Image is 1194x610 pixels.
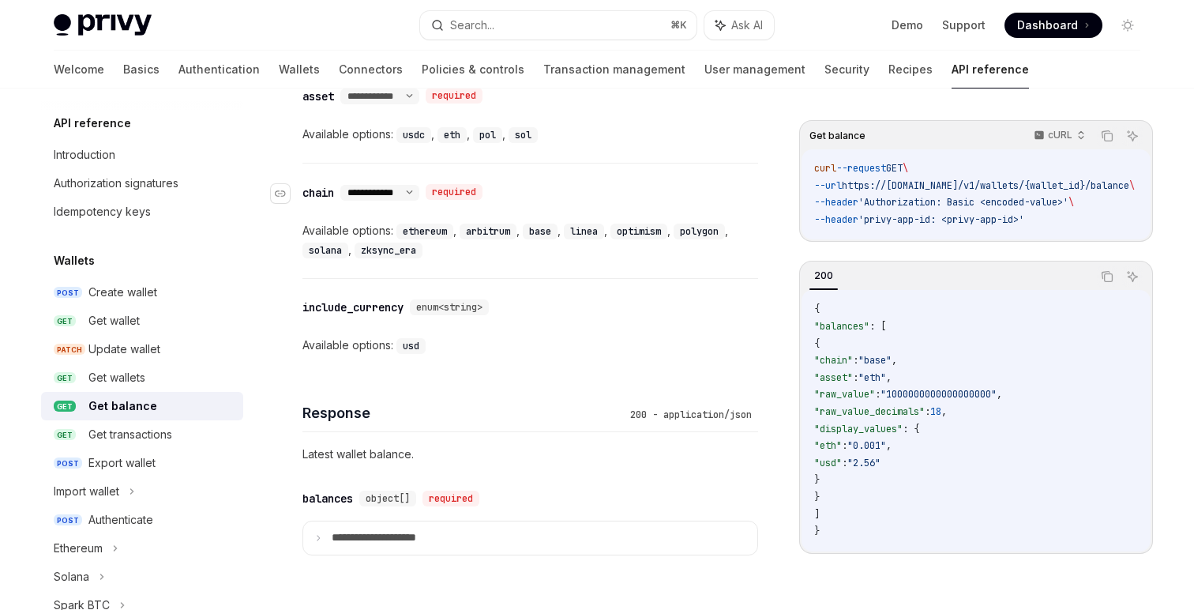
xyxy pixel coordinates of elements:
[41,449,243,477] a: POSTExport wallet
[88,340,160,359] div: Update wallet
[842,457,847,469] span: :
[422,491,479,506] div: required
[302,402,624,424] h4: Response
[523,224,558,239] code: base
[509,127,538,143] code: sol
[674,221,731,240] div: ,
[473,125,509,144] div: ,
[302,185,334,201] div: chain
[610,224,667,239] code: optimism
[41,392,243,420] a: GETGet balance
[814,337,820,350] span: {
[302,299,404,315] div: include_currency
[420,11,696,40] button: Search...⌘K
[54,482,119,501] div: Import wallet
[814,508,820,521] span: ]
[670,19,687,32] span: ⌘ K
[704,51,805,88] a: User management
[858,371,886,384] span: "eth"
[396,125,437,144] div: ,
[1017,17,1078,33] span: Dashboard
[892,354,897,367] span: ,
[624,407,758,423] div: 200 - application/json
[437,125,473,144] div: ,
[809,266,838,285] div: 200
[396,224,453,239] code: ethereum
[54,567,89,586] div: Solana
[54,202,151,221] div: Idempotency keys
[54,287,82,299] span: POST
[302,125,758,144] div: Available options:
[869,320,886,333] span: : [
[836,162,886,175] span: --request
[460,221,523,240] div: ,
[814,388,875,401] span: "raw_value"
[54,457,82,469] span: POST
[88,283,157,302] div: Create wallet
[88,311,140,330] div: Get wallet
[302,240,355,259] div: ,
[88,425,172,444] div: Get transactions
[842,179,1129,192] span: https://[DOMAIN_NAME]/v1/wallets/{wallet_id}/balance
[88,397,157,416] div: Get balance
[853,354,858,367] span: :
[1097,126,1117,146] button: Copy the contents from the code block
[997,388,1002,401] span: ,
[814,196,858,209] span: --header
[814,405,925,418] span: "raw_value_decimals"
[875,388,880,401] span: :
[302,336,758,355] div: Available options:
[54,174,178,193] div: Authorization signatures
[892,17,923,33] a: Demo
[814,371,853,384] span: "asset"
[41,141,243,169] a: Introduction
[41,169,243,198] a: Authorization signatures
[888,51,933,88] a: Recipes
[416,301,482,314] span: enum<string>
[886,371,892,384] span: ,
[54,114,131,133] h5: API reference
[814,354,853,367] span: "chain"
[302,243,348,258] code: solana
[396,338,426,354] code: usd
[930,405,941,418] span: 18
[88,510,153,529] div: Authenticate
[880,388,997,401] span: "1000000000000000000"
[302,221,758,259] div: Available options:
[564,221,610,240] div: ,
[814,473,820,486] span: }
[941,405,947,418] span: ,
[847,439,886,452] span: "0.001"
[450,16,494,35] div: Search...
[814,213,858,226] span: --header
[41,198,243,226] a: Idempotency keys
[814,439,842,452] span: "eth"
[731,17,763,33] span: Ask AI
[814,303,820,315] span: {
[1115,13,1140,38] button: Toggle dark mode
[1004,13,1102,38] a: Dashboard
[41,278,243,307] a: POSTCreate wallet
[858,354,892,367] span: "base"
[54,251,95,270] h5: Wallets
[903,162,908,175] span: \
[842,439,847,452] span: :
[847,457,880,469] span: "2.56"
[302,88,334,104] div: asset
[41,363,243,392] a: GETGet wallets
[1122,266,1143,287] button: Ask AI
[814,162,836,175] span: curl
[523,221,564,240] div: ,
[178,51,260,88] a: Authentication
[123,51,160,88] a: Basics
[54,401,76,412] span: GET
[1025,122,1092,149] button: cURL
[858,196,1068,209] span: 'Authorization: Basic <encoded-value>'
[355,243,422,258] code: zksync_era
[54,429,76,441] span: GET
[1068,196,1074,209] span: \
[426,184,482,200] div: required
[814,491,820,503] span: }
[1048,129,1072,141] p: cURL
[271,178,302,209] a: Navigate to header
